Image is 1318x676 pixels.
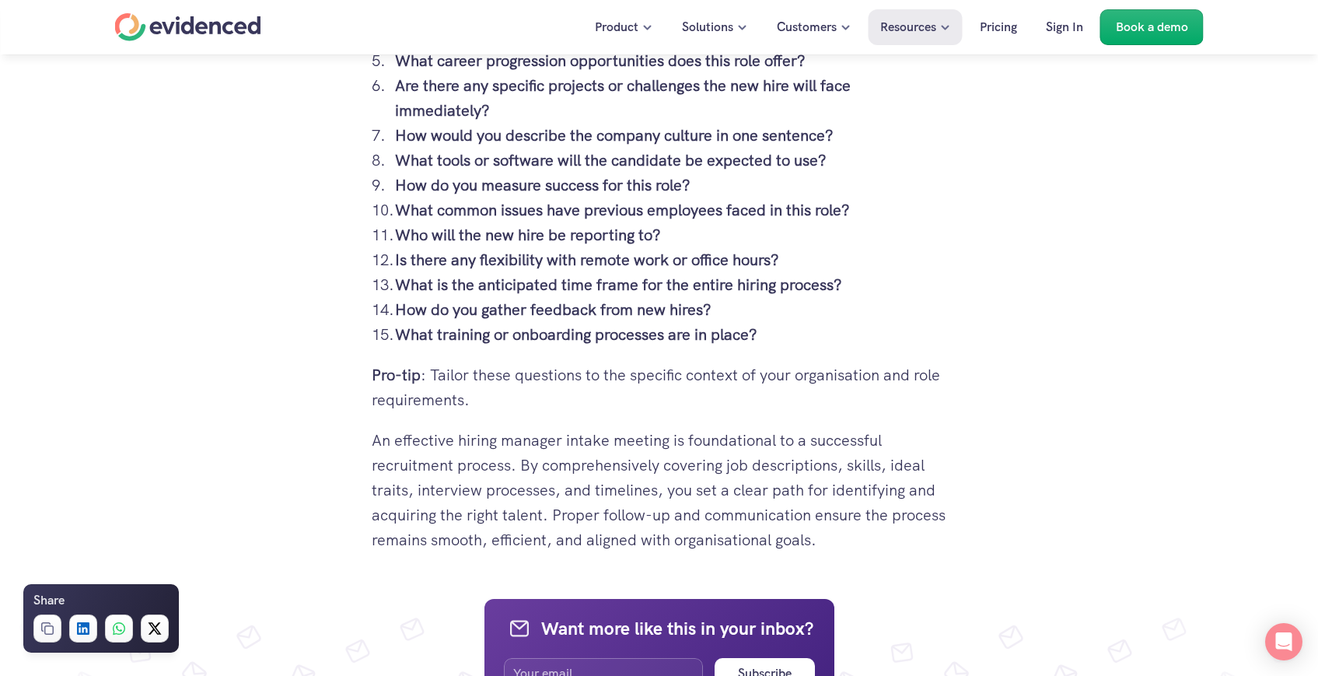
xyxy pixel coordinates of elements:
strong: What common issues have previous employees faced in this role? [395,200,850,220]
strong: What training or onboarding processes are in place? [395,324,757,345]
p: Book a demo [1116,17,1188,37]
a: Sign In [1034,9,1095,45]
p: Sign In [1046,17,1083,37]
p: Customers [777,17,837,37]
strong: Are there any specific projects or challenges the new hire will face immediately? [395,75,855,121]
strong: Pro-tip [372,365,421,385]
div: Open Intercom Messenger [1265,623,1302,660]
p: An effective hiring manager intake meeting is foundational to a successful recruitment process. B... [372,428,947,552]
strong: Who will the new hire be reporting to? [395,225,661,245]
a: Home [115,13,261,41]
p: : Tailor these questions to the specific context of your organisation and role requirements. [372,363,947,412]
strong: How would you describe the company culture in one sentence? [395,125,834,145]
strong: How do you measure success for this role? [395,175,690,195]
h4: Want more like this in your inbox? [541,616,813,641]
p: Product [595,17,638,37]
a: Book a demo [1100,9,1204,45]
strong: What is the anticipated time frame for the entire hiring process? [395,275,842,295]
a: Pricing [968,9,1029,45]
p: Pricing [980,17,1017,37]
strong: What tools or software will the candidate be expected to use? [395,150,827,170]
strong: Is there any flexibility with remote work or office hours? [395,250,779,270]
h6: Share [33,590,65,611]
p: Solutions [682,17,733,37]
strong: How do you gather feedback from new hires? [395,299,711,320]
p: Resources [880,17,936,37]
